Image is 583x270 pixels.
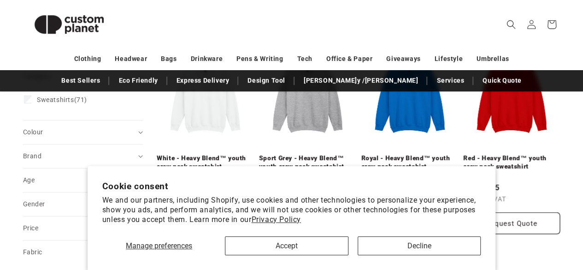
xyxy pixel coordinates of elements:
button: Manage preferences [102,236,216,255]
a: Clothing [74,51,101,67]
span: Sweatshirts [37,96,74,103]
a: Eco Friendly [114,72,162,89]
a: Lifestyle [435,51,463,67]
span: Fabric [23,248,42,256]
a: Design Tool [243,72,290,89]
h2: Cookie consent [102,181,481,192]
a: Umbrellas [477,51,509,67]
summary: Fabric (0 selected) [23,240,143,264]
a: [PERSON_NAME]y /[PERSON_NAME] [299,72,423,89]
a: Privacy Policy [251,215,300,224]
span: Brand [23,152,41,160]
a: White - Heavy Blend™ youth crew neck sweatshirt [157,154,253,170]
a: Giveaways [386,51,420,67]
img: Custom Planet [23,4,115,45]
p: We and our partners, including Shopify, use cookies and other technologies to personalize your ex... [102,196,481,224]
button: Decline [358,236,481,255]
button: Accept [225,236,348,255]
a: Headwear [115,51,147,67]
a: Pens & Writing [236,51,283,67]
a: Drinkware [191,51,223,67]
summary: Price [23,216,143,240]
iframe: Chat Widget [429,170,583,270]
a: Royal - Heavy Blend™ youth crew neck sweatshirt [361,154,458,170]
span: Manage preferences [126,241,192,250]
a: Sport Grey - Heavy Blend™ youth crew neck sweatshirt [259,154,356,170]
span: Colour [23,128,43,136]
a: Tech [297,51,312,67]
span: (71) [37,96,87,104]
a: Red - Heavy Blend™ youth crew neck sweatshirt [463,154,560,170]
a: Services [432,72,469,89]
summary: Brand (0 selected) [23,144,143,168]
a: Express Delivery [172,72,234,89]
a: Quick Quote [478,72,526,89]
span: Gender [23,200,45,208]
span: Age [23,176,35,184]
a: Office & Paper [326,51,372,67]
summary: Gender (0 selected) [23,192,143,216]
a: Best Sellers [57,72,105,89]
summary: Age (0 selected) [23,168,143,192]
summary: Colour (0 selected) [23,120,143,144]
summary: Search [501,14,521,35]
a: Bags [161,51,177,67]
span: Price [23,224,38,232]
